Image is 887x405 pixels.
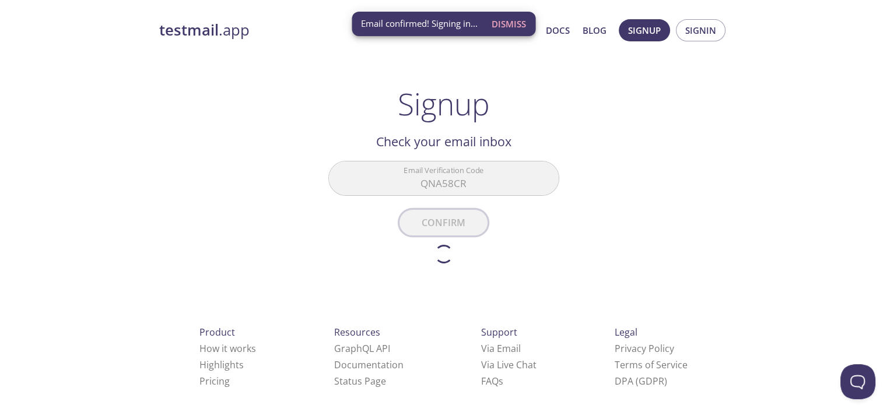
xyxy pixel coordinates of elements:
[481,375,503,388] a: FAQ
[676,19,725,41] button: Signin
[334,375,386,388] a: Status Page
[328,132,559,152] h2: Check your email inbox
[615,326,637,339] span: Legal
[499,375,503,388] span: s
[840,364,875,399] iframe: Help Scout Beacon - Open
[546,23,570,38] a: Docs
[334,358,404,371] a: Documentation
[492,16,526,31] span: Dismiss
[487,13,531,35] button: Dismiss
[361,17,478,30] span: Email confirmed! Signing in...
[199,326,235,339] span: Product
[615,375,667,388] a: DPA (GDPR)
[615,342,674,355] a: Privacy Policy
[481,326,517,339] span: Support
[628,23,661,38] span: Signup
[159,20,433,40] a: testmail.app
[615,358,688,371] a: Terms of Service
[159,20,219,40] strong: testmail
[334,326,380,339] span: Resources
[619,19,670,41] button: Signup
[481,358,537,371] a: Via Live Chat
[199,358,244,371] a: Highlights
[199,375,230,388] a: Pricing
[685,23,716,38] span: Signin
[334,342,390,355] a: GraphQL API
[199,342,256,355] a: How it works
[481,342,521,355] a: Via Email
[398,86,490,121] h1: Signup
[583,23,606,38] a: Blog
